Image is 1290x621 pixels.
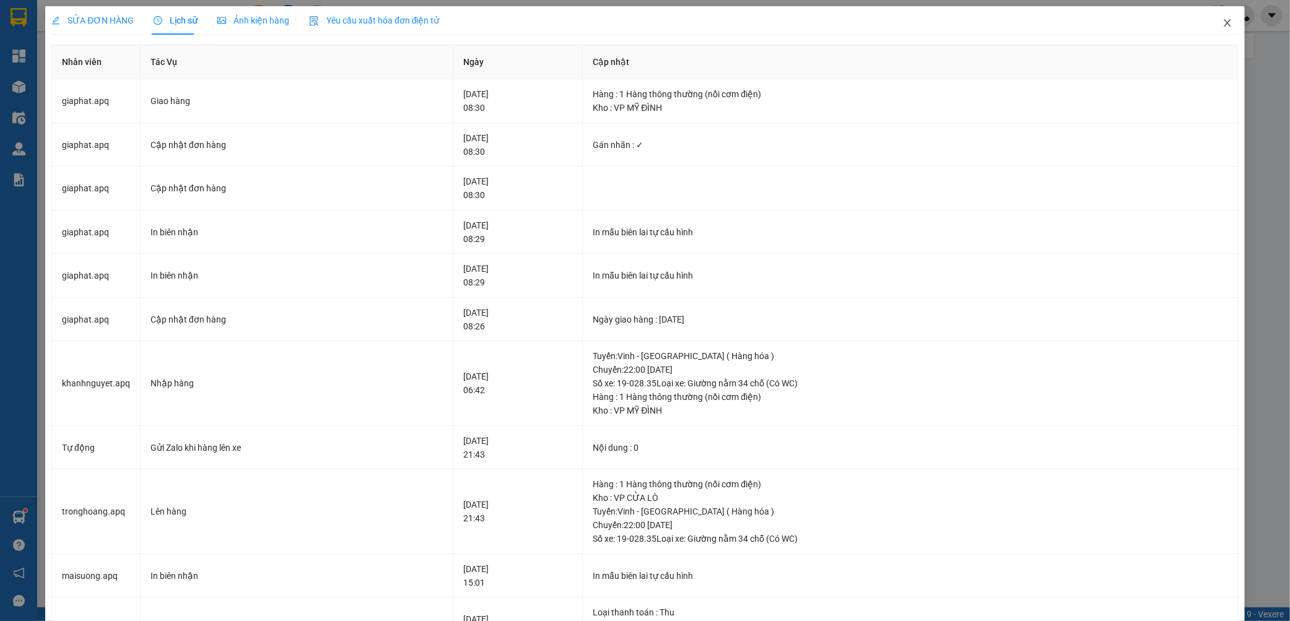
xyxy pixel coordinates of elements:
[593,269,1228,282] div: In mẫu biên lai tự cấu hình
[463,306,572,333] div: [DATE] 08:26
[51,16,60,25] span: edit
[52,254,141,298] td: giaphat.apq
[593,101,1228,115] div: Kho : VP MỸ ĐÌNH
[463,219,572,246] div: [DATE] 08:29
[52,554,141,598] td: maisuong.apq
[150,569,443,583] div: In biên nhận
[593,505,1228,545] div: Tuyến : Vinh - [GEOGRAPHIC_DATA] ( Hàng hóa ) Chuyến: 22:00 [DATE] Số xe: 19-028.35 Loại xe: Giườ...
[52,469,141,554] td: tronghoang.apq
[593,404,1228,417] div: Kho : VP MỸ ĐÌNH
[583,45,1239,79] th: Cập nhật
[463,498,572,525] div: [DATE] 21:43
[154,15,198,25] span: Lịch sử
[463,175,572,202] div: [DATE] 08:30
[150,376,443,390] div: Nhập hàng
[593,477,1228,491] div: Hàng : 1 Hàng thông thường (nồi cơm điện)
[150,313,443,326] div: Cập nhật đơn hàng
[593,569,1228,583] div: In mẫu biên lai tự cấu hình
[1222,18,1232,28] span: close
[453,45,583,79] th: Ngày
[309,15,440,25] span: Yêu cầu xuất hóa đơn điện tử
[52,123,141,167] td: giaphat.apq
[1210,6,1245,41] button: Close
[593,87,1228,101] div: Hàng : 1 Hàng thông thường (nồi cơm điện)
[150,269,443,282] div: In biên nhận
[52,426,141,470] td: Tự động
[593,138,1228,152] div: Gán nhãn : ✓
[593,390,1228,404] div: Hàng : 1 Hàng thông thường (nồi cơm điện)
[51,15,134,25] span: SỬA ĐƠN HÀNG
[463,562,572,589] div: [DATE] 15:01
[52,298,141,342] td: giaphat.apq
[150,441,443,454] div: Gửi Zalo khi hàng lên xe
[593,606,1228,619] div: Loại thanh toán : Thu
[217,16,226,25] span: picture
[463,131,572,159] div: [DATE] 08:30
[154,16,162,25] span: clock-circle
[593,349,1228,390] div: Tuyến : Vinh - [GEOGRAPHIC_DATA] ( Hàng hóa ) Chuyến: 22:00 [DATE] Số xe: 19-028.35 Loại xe: Giườ...
[150,225,443,239] div: In biên nhận
[593,491,1228,505] div: Kho : VP CỬA LÒ
[217,15,289,25] span: Ảnh kiện hàng
[593,313,1228,326] div: Ngày giao hàng : [DATE]
[463,87,572,115] div: [DATE] 08:30
[52,45,141,79] th: Nhân viên
[463,370,572,397] div: [DATE] 06:42
[52,341,141,426] td: khanhnguyet.apq
[150,505,443,518] div: Lên hàng
[52,167,141,211] td: giaphat.apq
[593,441,1228,454] div: Nội dung : 0
[150,138,443,152] div: Cập nhật đơn hàng
[150,181,443,195] div: Cập nhật đơn hàng
[593,225,1228,239] div: In mẫu biên lai tự cấu hình
[150,94,443,108] div: Giao hàng
[463,434,572,461] div: [DATE] 21:43
[463,262,572,289] div: [DATE] 08:29
[52,79,141,123] td: giaphat.apq
[309,16,319,26] img: icon
[52,211,141,254] td: giaphat.apq
[141,45,454,79] th: Tác Vụ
